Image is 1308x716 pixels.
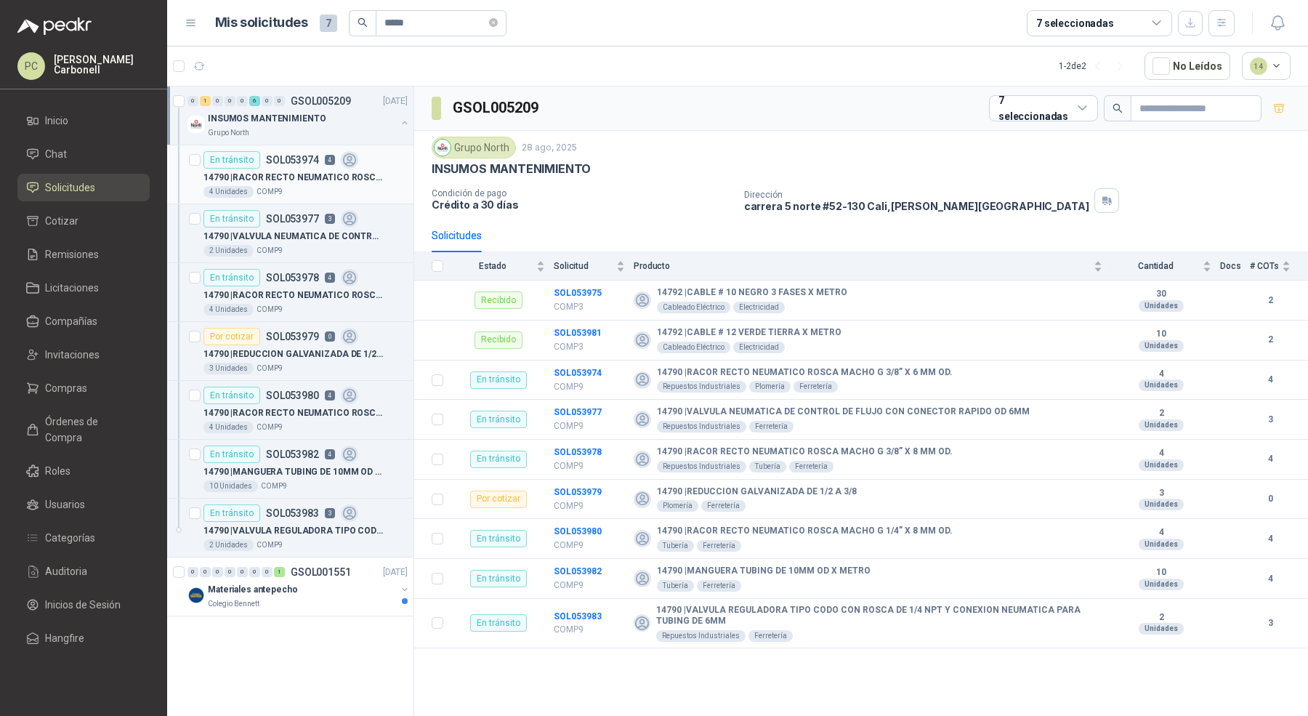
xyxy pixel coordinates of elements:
p: 4 [325,273,335,283]
div: Electricidad [733,302,785,313]
span: Estado [452,261,533,271]
div: PC [17,52,45,80]
p: COMP9 [554,623,625,637]
p: [DATE] [383,566,408,579]
span: Categorías [45,530,95,546]
b: 30 [1111,289,1211,300]
p: COMP9 [257,186,283,198]
p: Colegio Bennett [208,598,259,610]
div: Unidades [1139,419,1184,431]
button: No Leídos [1144,52,1230,80]
a: Compras [17,374,150,402]
div: Recibido [475,331,522,349]
b: SOL053981 [554,328,602,338]
p: COMP9 [261,480,287,492]
p: INSUMOS MANTENIMIENTO [208,112,326,126]
a: Órdenes de Compra [17,408,150,451]
p: INSUMOS MANTENIMIENTO [432,161,591,177]
b: 4 [1250,373,1291,387]
button: 14 [1242,52,1291,80]
a: En tránsitoSOL053974414790 |RACOR RECTO NEUMATICO ROSCA MACHO G 3/8” X 6 MM OD.4 UnidadesCOMP9 [167,145,413,204]
span: # COTs [1250,261,1279,271]
div: Por cotizar [203,328,260,345]
a: SOL053982 [554,566,602,576]
b: 14792 | CABLE # 10 NEGRO 3 FASES X METRO [657,287,847,299]
b: 3 [1111,488,1211,499]
a: Inicio [17,107,150,134]
div: En tránsito [470,614,527,632]
h1: Mis solicitudes [215,12,308,33]
a: En tránsitoSOL053980414790 |RACOR RECTO NEUMATICO ROSCA MACHO G 1/4” X 8 MM OD.4 UnidadesCOMP9 [167,381,413,440]
p: carrera 5 norte #52-130 Cali , [PERSON_NAME][GEOGRAPHIC_DATA] [744,200,1089,212]
div: Ferretería [789,461,833,472]
span: Invitaciones [45,347,100,363]
p: 14790 | RACOR RECTO NEUMATICO ROSCA MACHO G 3/8” X 6 MM OD. [203,171,384,185]
div: 0 [200,567,211,577]
b: 4 [1250,572,1291,586]
div: Unidades [1139,579,1184,590]
div: 0 [249,567,260,577]
p: 4 [325,390,335,401]
p: COMP9 [257,363,283,374]
div: Unidades [1139,300,1184,312]
div: Tubería [657,580,694,592]
div: 0 [225,567,235,577]
span: Inicio [45,113,68,129]
span: Auditoria [45,563,87,579]
span: Licitaciones [45,280,99,296]
p: SOL053974 [266,155,319,165]
b: 10 [1111,567,1211,579]
div: 7 seleccionadas [998,92,1072,124]
b: 2 [1111,612,1211,624]
div: Repuestos Industriales [657,421,746,433]
p: COMP9 [554,459,625,473]
span: Producto [634,261,1091,271]
h3: GSOL005209 [453,97,541,119]
a: SOL053977 [554,407,602,417]
div: 0 [237,567,248,577]
p: 14790 | MANGUERA TUBING DE 10MM OD X METRO [203,465,384,479]
p: COMP9 [257,422,283,433]
p: SOL053982 [266,449,319,459]
b: 3 [1250,413,1291,427]
p: Grupo North [208,127,249,139]
a: Chat [17,140,150,168]
div: 4 Unidades [203,304,254,315]
a: Inicios de Sesión [17,591,150,619]
span: Órdenes de Compra [45,414,136,446]
div: 0 [187,96,198,106]
div: Repuestos Industriales [657,381,746,393]
th: Solicitud [554,252,634,281]
b: 14790 | RACOR RECTO NEUMATICO ROSCA MACHO G 3/8” X 6 MM OD. [657,367,953,379]
div: Tubería [657,540,694,552]
p: COMP9 [554,380,625,394]
th: # COTs [1250,252,1308,281]
img: Company Logo [187,116,205,133]
a: 0 0 0 0 0 0 0 1 GSOL001551[DATE] Company LogoMateriales antepechoColegio Bennett [187,563,411,610]
div: En tránsito [203,269,260,286]
a: Hangfire [17,624,150,652]
div: 4 Unidades [203,186,254,198]
span: Solicitud [554,261,613,271]
span: Roles [45,463,70,479]
p: SOL053980 [266,390,319,401]
div: En tránsito [470,371,527,389]
a: Licitaciones [17,274,150,302]
p: SOL053977 [266,214,319,224]
div: En tránsito [203,504,260,522]
div: 1 [200,96,211,106]
div: En tránsito [470,411,527,428]
div: Tubería [749,461,786,472]
div: Ferretería [697,540,741,552]
p: [PERSON_NAME] Carbonell [54,55,150,75]
div: En tránsito [470,530,527,547]
div: 6 [249,96,260,106]
span: Compras [45,380,87,396]
div: Ferretería [794,381,838,393]
span: close-circle [489,18,498,27]
p: GSOL001551 [291,567,351,577]
span: Cotizar [45,213,78,229]
b: 2 [1250,294,1291,307]
div: 0 [262,567,272,577]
